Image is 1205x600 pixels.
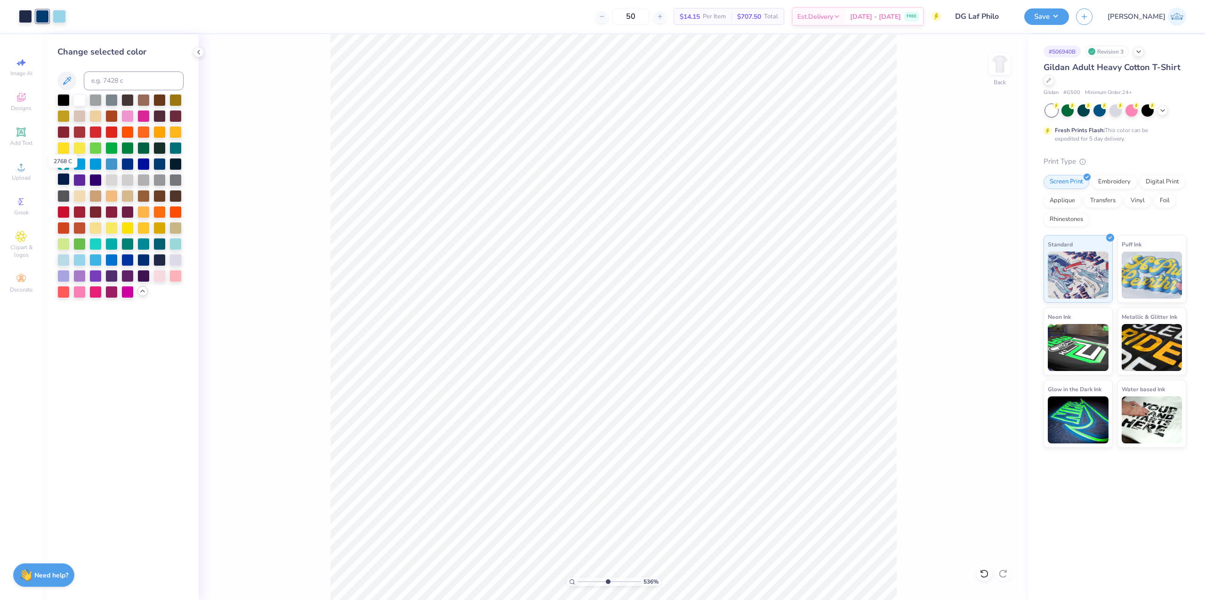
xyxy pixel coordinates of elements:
[1092,175,1137,189] div: Embroidery
[1048,324,1109,371] img: Neon Ink
[737,12,761,22] span: $707.50
[1122,312,1177,322] span: Metallic & Glitter Ink
[1044,213,1089,227] div: Rhinestones
[1055,126,1171,143] div: This color can be expedited for 5 day delivery.
[14,209,29,216] span: Greek
[1044,89,1059,97] span: Gildan
[1063,89,1080,97] span: # G500
[1055,126,1105,134] strong: Fresh Prints Flash:
[1024,8,1069,25] button: Save
[612,8,649,25] input: – –
[1168,8,1186,26] img: Josephine Amber Orros
[11,104,32,112] span: Designs
[1085,89,1132,97] span: Minimum Order: 24 +
[1044,46,1081,57] div: # 506940B
[1154,194,1176,208] div: Foil
[84,71,184,90] input: e.g. 7428 c
[1085,46,1129,57] div: Revision 3
[1108,8,1186,26] a: [PERSON_NAME]
[1140,175,1185,189] div: Digital Print
[948,7,1017,26] input: Untitled Design
[764,12,778,22] span: Total
[1048,384,1101,394] span: Glow in the Dark Ink
[10,70,32,77] span: Image AI
[1122,252,1182,299] img: Puff Ink
[1048,252,1109,299] img: Standard
[12,174,31,182] span: Upload
[34,571,68,580] strong: Need help?
[48,155,77,168] div: 2768 C
[10,139,32,147] span: Add Text
[797,12,833,22] span: Est. Delivery
[1048,396,1109,443] img: Glow in the Dark Ink
[5,244,38,259] span: Clipart & logos
[1122,324,1182,371] img: Metallic & Glitter Ink
[907,13,916,20] span: FREE
[994,78,1006,87] div: Back
[990,55,1009,73] img: Back
[1084,194,1122,208] div: Transfers
[1044,194,1081,208] div: Applique
[1044,156,1186,167] div: Print Type
[703,12,726,22] span: Per Item
[10,286,32,293] span: Decorate
[1044,62,1181,73] span: Gildan Adult Heavy Cotton T-Shirt
[643,577,659,586] span: 536 %
[1048,239,1073,249] span: Standard
[1108,11,1165,22] span: [PERSON_NAME]
[1048,312,1071,322] span: Neon Ink
[850,12,901,22] span: [DATE] - [DATE]
[1122,384,1165,394] span: Water based Ink
[1125,194,1151,208] div: Vinyl
[1044,175,1089,189] div: Screen Print
[680,12,700,22] span: $14.15
[1122,396,1182,443] img: Water based Ink
[1122,239,1141,249] span: Puff Ink
[57,46,184,58] div: Change selected color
